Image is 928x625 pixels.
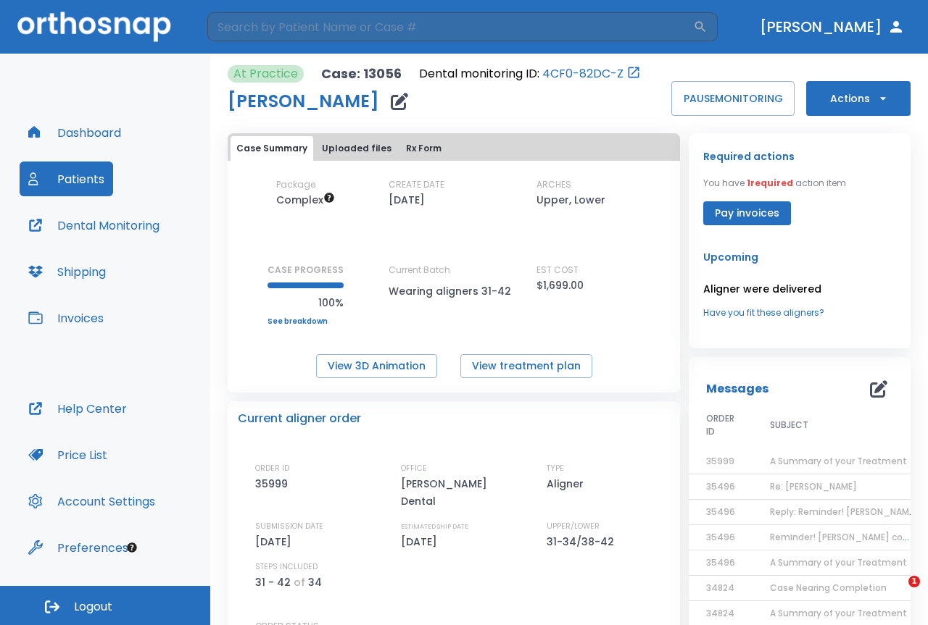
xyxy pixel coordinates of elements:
[231,136,313,161] button: Case Summary
[806,81,911,116] button: Actions
[547,533,619,550] p: 31-34/38-42
[747,177,793,189] span: 1 required
[74,599,112,615] span: Logout
[17,12,171,41] img: Orthosnap
[294,574,305,591] p: of
[255,574,291,591] p: 31 - 42
[20,208,168,243] button: Dental Monitoring
[770,419,808,432] span: SUBJECT
[255,533,297,550] p: [DATE]
[547,462,564,475] p: TYPE
[321,65,402,83] p: Case: 13056
[879,576,913,611] iframe: Intercom live chat
[703,280,896,298] p: Aligner were delivered
[207,12,693,41] input: Search by Patient Name or Case #
[536,191,605,209] p: Upper, Lower
[703,306,896,319] a: Have you fit these aligners?
[770,582,887,594] span: Case Nearing Completion
[20,437,116,472] button: Price List
[706,380,768,398] p: Messages
[401,533,442,550] p: [DATE]
[703,177,846,190] p: You have action item
[228,93,379,110] h1: [PERSON_NAME]
[268,264,344,277] p: CASE PROGRESS
[706,480,735,492] span: 35496
[125,541,138,554] div: Tooltip anchor
[20,530,137,565] button: Preferences
[389,282,519,300] p: Wearing aligners 31-42
[401,462,427,475] p: OFFICE
[20,301,112,335] button: Invoices
[703,148,795,165] p: Required actions
[706,455,734,467] span: 35999
[20,484,164,519] button: Account Settings
[770,480,857,492] span: Re: [PERSON_NAME]
[255,475,293,492] p: 35999
[706,582,734,594] span: 34824
[908,576,920,587] span: 1
[671,81,795,116] button: PAUSEMONITORING
[233,65,298,83] p: At Practice
[308,574,322,591] p: 34
[770,556,907,569] span: A Summary of your Treatment
[268,317,344,326] a: See breakdown
[20,391,136,426] button: Help Center
[770,607,907,619] span: A Summary of your Treatment
[268,294,344,311] p: 100%
[401,475,524,510] p: [PERSON_NAME] Dental
[238,410,361,427] p: Current aligner order
[389,264,519,277] p: Current Batch
[460,354,592,378] button: View treatment plan
[255,462,289,475] p: ORDER ID
[536,178,571,191] p: ARCHES
[419,65,641,83] div: Open patient in dental monitoring portal
[770,455,907,467] span: A Summary of your Treatment
[754,14,911,40] button: [PERSON_NAME]
[706,556,735,569] span: 35496
[389,178,444,191] p: CREATE DATE
[276,178,315,191] p: Package
[536,277,584,294] p: $1,699.00
[401,520,468,533] p: ESTIMATED SHIP DATE
[276,193,335,207] span: Up to 50 Steps (100 aligners)
[20,162,113,196] button: Patients
[231,136,677,161] div: tabs
[389,191,425,209] p: [DATE]
[419,65,539,83] p: Dental monitoring ID:
[703,201,791,225] button: Pay invoices
[20,115,130,150] button: Dashboard
[547,520,600,533] p: UPPER/LOWER
[547,475,589,492] p: Aligner
[706,506,735,518] span: 35496
[706,607,734,619] span: 34824
[706,531,735,543] span: 35496
[255,520,323,533] p: SUBMISSION DATE
[316,136,397,161] button: Uploaded files
[316,354,437,378] button: View 3D Animation
[255,561,318,574] p: STEPS INCLUDED
[703,248,896,266] p: Upcoming
[20,254,115,289] button: Shipping
[542,65,623,83] a: 4CF0-82DC-Z
[400,136,447,161] button: Rx Form
[706,412,735,438] span: ORDER ID
[536,264,579,277] p: EST COST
